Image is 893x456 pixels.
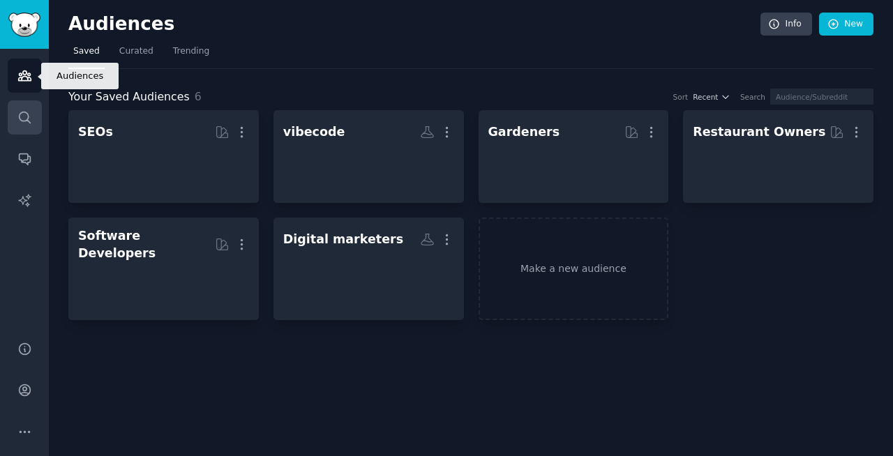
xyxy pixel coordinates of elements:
img: GummySearch logo [8,13,40,37]
a: Restaurant Owners [683,110,873,203]
div: Gardeners [488,123,560,141]
a: Saved [68,40,105,69]
a: Make a new audience [479,218,669,320]
a: New [819,13,873,36]
input: Audience/Subreddit [770,89,873,105]
a: Gardeners [479,110,669,203]
div: Software Developers [78,227,215,261]
span: Curated [119,45,153,58]
a: Trending [168,40,214,69]
a: SEOs [68,110,259,203]
span: 6 [195,90,202,103]
div: SEOs [78,123,113,141]
div: vibecode [283,123,345,141]
span: Your Saved Audiences [68,89,190,106]
a: Digital marketers [273,218,464,320]
div: Sort [673,92,689,102]
a: Info [760,13,812,36]
div: Digital marketers [283,231,403,248]
div: Restaurant Owners [693,123,825,141]
a: vibecode [273,110,464,203]
a: Curated [114,40,158,69]
div: Search [740,92,765,102]
a: Software Developers [68,218,259,320]
button: Recent [693,92,730,102]
h2: Audiences [68,13,760,36]
span: Recent [693,92,718,102]
span: Saved [73,45,100,58]
span: Trending [173,45,209,58]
